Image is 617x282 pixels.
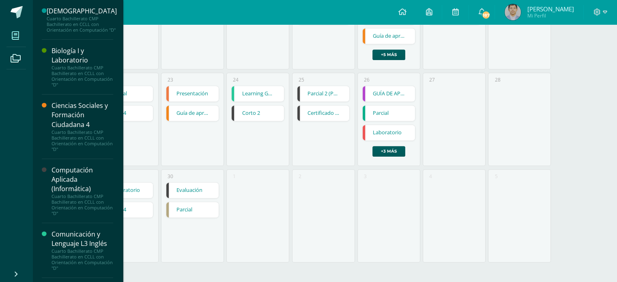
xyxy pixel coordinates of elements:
div: Guía de aprendizaje 3. "Proyecto de áreas integradas" | Tarea [362,28,415,44]
a: Computación Aplicada (Informática)Cuarto Bachillerato CMP Bachillerato en CCLL con Orientación en... [52,166,113,216]
div: Ciencias Sociales y Formación Ciudadana 4 [52,101,113,129]
a: GUÍA DE APRENDIZAJE 4 [363,86,415,101]
div: Corto 2 | Tarea [231,105,284,121]
a: Parcial 2 (Práctica Cisco Paket Tracer 2) [297,86,350,101]
div: 27 [429,76,435,83]
div: 28 [494,76,500,83]
div: Presentación | Tarea [166,86,219,102]
a: Ciencias Sociales y Formación Ciudadana 4Cuarto Bachillerato CMP Bachillerato en CCLL con Orienta... [52,101,113,152]
div: Evaluación | Tarea [166,182,219,198]
div: 4 [429,173,432,180]
a: Guía de aprendizaje 3. "Proyecto de áreas integradas" [363,28,415,44]
a: [DEMOGRAPHIC_DATA]Cuarto Bachillerato CMP Bachillerato en CCLL con Orientación en Computación "D" [47,6,117,33]
div: Certificado Netacad | Tarea [297,105,350,121]
div: 23 [168,76,173,83]
div: Cuarto Bachillerato CMP Bachillerato en CCLL con Orientación en Computación "D" [52,129,113,152]
div: 3 [364,173,367,180]
div: Cuarto Bachillerato CMP Bachillerato en CCLL con Orientación en Computación "D" [52,194,113,216]
a: Learning Guide 3 [232,86,284,101]
div: Laboratorio | Tarea [101,182,154,198]
div: Cuarto Bachillerato CMP Bachillerato en CCLL con Orientación en Computación "D" [47,16,117,33]
div: Parcial 2 (Práctica Cisco Paket Tracer 2) | Tarea [297,86,350,102]
a: Biología I y LaboratorioCuarto Bachillerato CMP Bachillerato en CCLL con Orientación en Computaci... [52,46,113,88]
a: Laboratorio [363,125,415,140]
a: Comunicación y Lenguaje L3 InglésCuarto Bachillerato CMP Bachillerato en CCLL con Orientación en ... [52,230,113,271]
div: Biología I y Laboratorio [52,46,113,65]
div: Cuarto Bachillerato CMP Bachillerato en CCLL con Orientación en Computación "D" [52,248,113,271]
div: [DEMOGRAPHIC_DATA] [47,6,117,16]
div: 25 [299,76,304,83]
div: 30 [168,173,173,180]
div: Parcial | Tarea [362,105,415,121]
a: Parcial [101,86,153,101]
div: Guía de aprendizaje 4. | Tarea [166,105,219,121]
a: +3 más [372,146,405,157]
div: 24 [233,76,239,83]
a: Certificado Netacad [297,105,350,121]
div: GUÍA DE APRENDIZAJE 4 | Tarea [362,86,415,102]
span: Mi Perfil [527,12,574,19]
div: Guia 4 | Tarea [101,202,154,218]
div: Guía 4 | Tarea [101,105,154,121]
span: 187 [482,11,490,19]
a: Parcial [363,105,415,121]
div: 1 [233,173,236,180]
div: Cuarto Bachillerato CMP Bachillerato en CCLL con Orientación en Computación "D" [52,65,113,88]
div: 2 [299,173,301,180]
span: [PERSON_NAME] [527,5,574,13]
a: Guía de aprendizaje 4. [166,105,219,121]
img: 44dd3bf742def46fe40c35bca71ae66c.png [505,4,521,20]
div: Computación Aplicada (Informática) [52,166,113,194]
a: Presentación [166,86,219,101]
a: Guia 4 [101,202,153,217]
div: 5 [494,173,497,180]
a: Corto 2 [232,105,284,121]
div: Learning Guide 3 | Tarea [231,86,284,102]
div: Parcial | Tarea [101,86,154,102]
a: Evaluación [166,183,219,198]
div: 26 [364,76,370,83]
div: Parcial | Tarea [166,202,219,218]
a: Parcial [166,202,219,217]
a: +5 más [372,50,405,60]
div: Comunicación y Lenguaje L3 Inglés [52,230,113,248]
div: Laboratorio | Tarea [362,125,415,141]
a: Guía 4 [101,105,153,121]
a: Laboratorio [101,183,153,198]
